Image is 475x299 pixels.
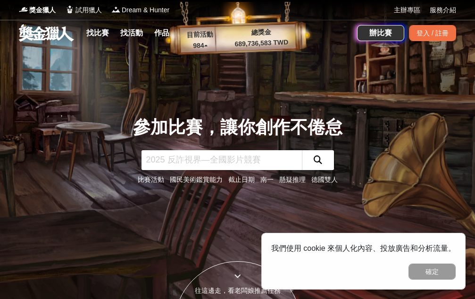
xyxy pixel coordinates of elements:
[394,5,420,15] a: 主辦專區
[408,264,456,280] button: 確定
[260,176,274,183] a: 南一
[311,176,338,183] a: 德國雙人
[271,244,456,252] span: 我們使用 cookie 來個人化內容、投放廣告和分析流量。
[218,26,304,39] p: 總獎金
[219,37,304,50] p: 689,736,583 TWD
[279,176,306,183] a: 懸疑推理
[357,25,404,41] a: 辦比賽
[117,26,147,40] a: 找活動
[430,5,456,15] a: 服務介紹
[65,5,102,15] a: Logo試用獵人
[65,5,75,14] img: Logo
[75,5,102,15] span: 試用獵人
[122,5,169,15] span: Dream & Hunter
[19,5,28,14] img: Logo
[150,26,181,40] a: 作品集
[111,5,121,14] img: Logo
[228,176,255,183] a: 截止日期
[83,26,113,40] a: 找比賽
[170,176,223,183] a: 國民美術鑑賞能力
[133,114,342,141] div: 參加比賽，讓你創作不倦怠
[181,29,219,41] p: 目前活動
[111,5,169,15] a: LogoDream & Hunter
[409,25,456,41] div: 登入 / 註冊
[138,176,164,183] a: 比賽活動
[142,150,302,170] input: 2025 反詐視界—全國影片競賽
[29,5,56,15] span: 獎金獵人
[181,40,219,51] p: 984 ▴
[175,286,301,296] div: 往這邊走，看老闆娘推薦任務
[19,5,56,15] a: Logo獎金獵人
